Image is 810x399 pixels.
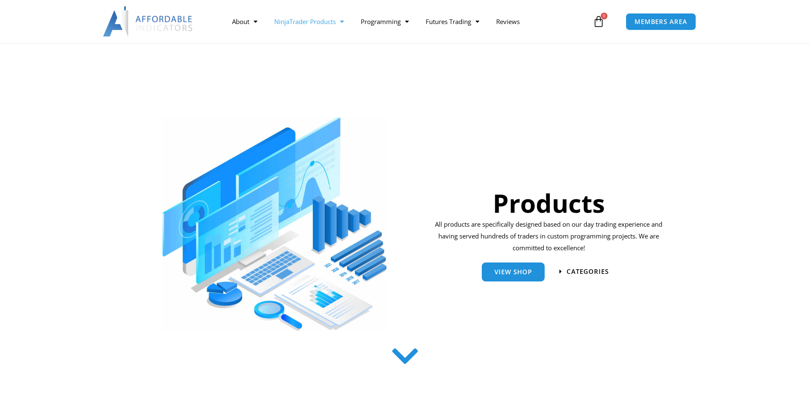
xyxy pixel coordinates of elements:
span: 0 [601,13,607,19]
a: MEMBERS AREA [626,13,696,30]
span: categories [567,268,609,275]
a: NinjaTrader Products [266,12,352,31]
a: Reviews [488,12,528,31]
span: MEMBERS AREA [634,19,687,25]
img: ProductsSection scaled | Affordable Indicators – NinjaTrader [162,117,386,331]
a: categories [559,268,609,275]
a: About [224,12,266,31]
img: LogoAI | Affordable Indicators – NinjaTrader [103,6,194,37]
a: Futures Trading [417,12,488,31]
a: 0 [580,9,617,34]
a: View Shop [482,262,545,281]
p: All products are specifically designed based on our day trading experience and having served hund... [432,219,665,254]
span: View Shop [494,269,532,275]
nav: Menu [224,12,591,31]
a: Programming [352,12,417,31]
h1: Products [432,185,665,221]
